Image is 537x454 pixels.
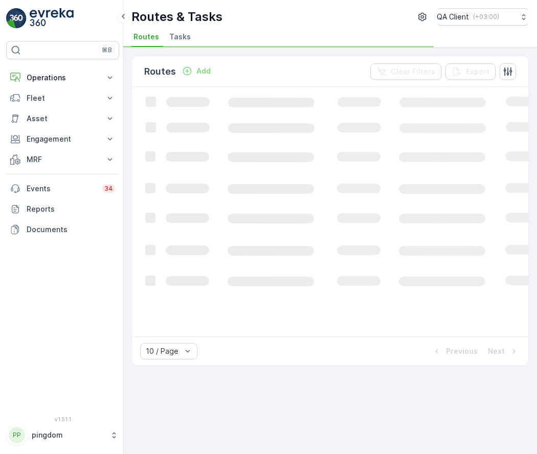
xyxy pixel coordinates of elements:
p: Export [466,66,489,77]
p: Routes [144,64,176,79]
button: Engagement [6,129,119,149]
p: Previous [446,346,478,356]
a: Events34 [6,178,119,199]
span: Routes [133,32,159,42]
p: Reports [27,204,115,214]
button: QA Client(+03:00) [437,8,529,26]
p: Next [488,346,505,356]
button: MRF [6,149,119,170]
button: Clear Filters [370,63,441,80]
p: Fleet [27,93,99,103]
button: Fleet [6,88,119,108]
button: Operations [6,67,119,88]
button: PPpingdom [6,424,119,446]
button: Asset [6,108,119,129]
span: Tasks [169,32,191,42]
button: Export [445,63,496,80]
a: Documents [6,219,119,240]
div: PP [9,427,25,443]
p: Engagement [27,134,99,144]
button: Add [178,65,215,77]
button: Next [487,345,520,357]
p: Add [196,66,211,76]
p: Operations [27,73,99,83]
p: Routes & Tasks [131,9,222,25]
p: pingdom [32,430,105,440]
p: Documents [27,224,115,235]
span: v 1.51.1 [6,416,119,422]
p: Events [27,184,96,194]
img: logo_light-DOdMpM7g.png [30,8,74,29]
p: ( +03:00 ) [473,13,499,21]
p: QA Client [437,12,469,22]
p: MRF [27,154,99,165]
p: 34 [104,185,113,193]
p: Clear Filters [391,66,435,77]
a: Reports [6,199,119,219]
p: Asset [27,113,99,124]
img: logo [6,8,27,29]
p: ⌘B [102,46,112,54]
button: Previous [431,345,479,357]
